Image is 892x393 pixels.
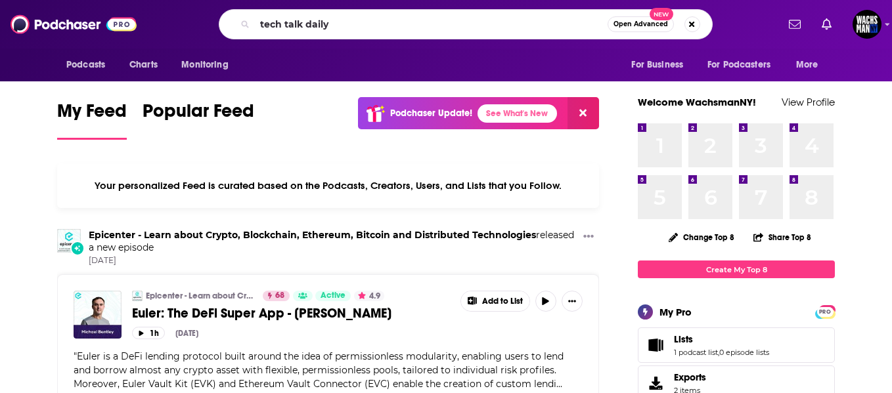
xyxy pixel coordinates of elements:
span: Euler: The DeFi Super App - [PERSON_NAME] [132,305,391,321]
img: Epicenter - Learn about Crypto, Blockchain, Ethereum, Bitcoin and Distributed Technologies [132,291,143,301]
div: Search podcasts, credits, & more... [219,9,713,39]
span: Lists [674,333,693,345]
img: Euler: The DeFi Super App - Michael Bentley [74,291,122,339]
img: Podchaser - Follow, Share and Rate Podcasts [11,12,137,37]
div: Your personalized Feed is curated based on the Podcasts, Creators, Users, and Lists that you Follow. [57,163,599,208]
button: Show More Button [461,291,529,311]
a: See What's New [478,104,557,123]
span: Euler is a DeFi lending protocol built around the idea of permissionless modularity, enabling use... [74,350,564,390]
a: Popular Feed [143,100,254,140]
button: open menu [172,52,245,77]
span: New [650,8,673,20]
a: Charts [121,52,166,77]
button: Share Top 8 [753,224,812,250]
button: open menu [57,52,122,77]
span: ... [556,378,562,390]
div: [DATE] [175,329,198,338]
div: My Pro [659,306,692,318]
a: Euler: The DeFi Super App - [PERSON_NAME] [132,305,451,321]
a: Active [315,291,351,301]
p: Podchaser Update! [390,108,472,119]
a: 68 [263,291,290,301]
img: Epicenter - Learn about Crypto, Blockchain, Ethereum, Bitcoin and Distributed Technologies [57,229,81,253]
img: User Profile [853,10,881,39]
a: Show notifications dropdown [816,13,837,35]
a: Create My Top 8 [638,260,835,278]
button: Show profile menu [853,10,881,39]
a: 1 podcast list [674,348,718,357]
span: More [796,56,818,74]
span: [DATE] [89,255,578,266]
span: Active [321,289,346,302]
span: Podcasts [66,56,105,74]
span: Exports [674,371,706,383]
span: For Business [631,56,683,74]
button: open menu [787,52,835,77]
a: Lists [642,336,669,354]
span: , [718,348,719,357]
a: Epicenter - Learn about Crypto, Blockchain, Ethereum, Bitcoin and Distributed Technologies [146,291,254,301]
a: Show notifications dropdown [784,13,806,35]
span: Popular Feed [143,100,254,130]
span: Charts [129,56,158,74]
a: PRO [817,306,833,316]
button: open menu [699,52,790,77]
button: Change Top 8 [661,229,742,245]
h3: released a new episode [89,229,578,254]
span: For Podcasters [707,56,770,74]
button: Open AdvancedNew [608,16,674,32]
span: " [74,350,564,390]
a: Epicenter - Learn about Crypto, Blockchain, Ethereum, Bitcoin and Distributed Technologies [89,229,536,241]
button: Show More Button [562,291,583,312]
span: Add to List [482,297,523,306]
button: 4.9 [354,291,384,301]
span: 68 [275,289,284,302]
input: Search podcasts, credits, & more... [255,14,608,35]
button: open menu [622,52,700,77]
a: My Feed [57,100,127,140]
a: View Profile [782,96,835,108]
span: Open Advanced [613,21,668,28]
button: Show More Button [578,229,599,245]
a: 0 episode lists [719,348,769,357]
span: Logged in as WachsmanNY [853,10,881,39]
button: 1h [132,327,165,339]
span: PRO [817,307,833,317]
div: New Episode [70,241,85,255]
a: Lists [674,333,769,345]
span: Exports [642,374,669,392]
span: Monitoring [181,56,228,74]
span: My Feed [57,100,127,130]
span: Lists [638,327,835,363]
a: Welcome WachsmanNY! [638,96,756,108]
